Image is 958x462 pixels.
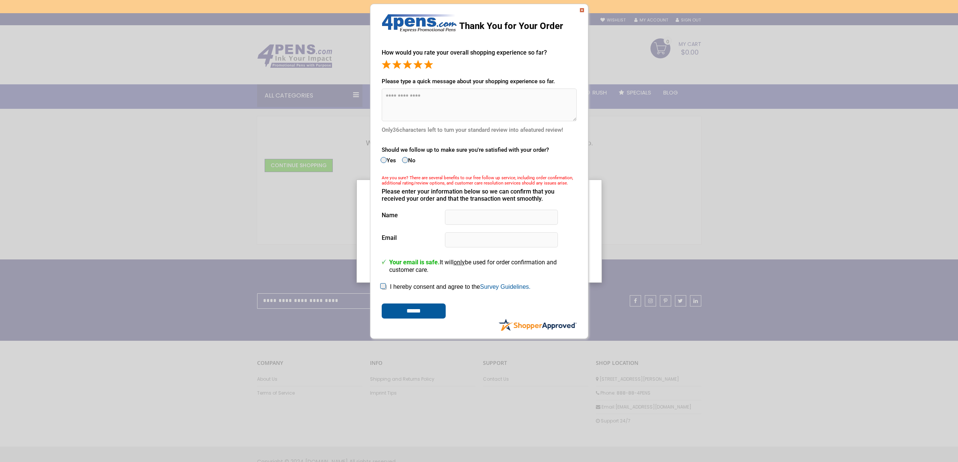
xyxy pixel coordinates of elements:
[403,157,416,164] label: No
[382,188,577,202] div: Please enter your information below so we can confirm that you received your order and that the t...
[580,8,584,12] img: x
[480,284,530,290] a: Survey Guidelines.
[459,21,563,31] span: Thank You for Your Order
[382,78,577,85] div: Please type a quick message about your shopping experience so far.
[454,259,465,266] u: only
[382,127,577,133] div: Only characters left to turn your standard review into a
[382,146,577,153] div: Should we follow up to make sure you're satisfied with your order?
[390,284,531,290] label: I hereby consent and agree to the
[393,127,399,133] span: 36
[389,259,440,266] span: Your email is safe.
[382,157,396,164] label: Yes
[523,127,563,133] span: featured review!
[382,229,577,251] div: Email
[382,255,577,274] p: It will be used for order confirmation and customer care.
[382,157,387,162] input: Yes
[403,157,408,162] input: No
[382,206,577,225] div: Name
[382,41,577,70] div: How would you rate your overall shopping experience so far?
[382,12,457,36] img: Thank You for Your Order
[382,175,577,188] div: Are you sure? There are several benefits to our free follow up service, including order confirmat...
